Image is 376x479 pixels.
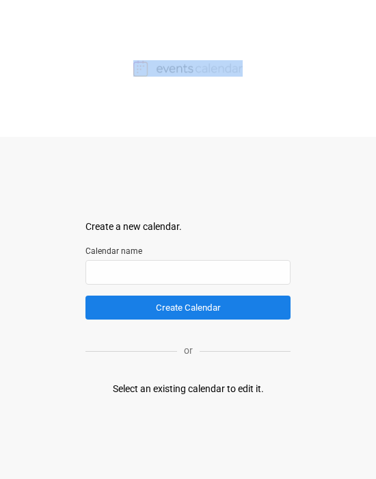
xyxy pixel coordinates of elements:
label: Calendar name [85,245,291,257]
div: Select an existing calendar to edit it. [113,382,264,396]
p: or [177,344,200,358]
div: Create a new calendar. [85,220,291,234]
button: Create Calendar [85,296,291,320]
img: Events Calendar [133,60,243,77]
